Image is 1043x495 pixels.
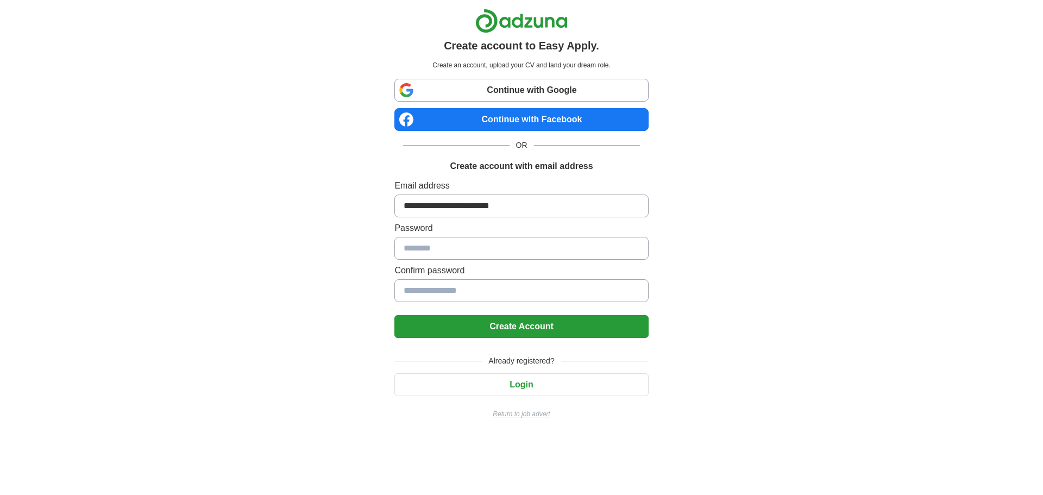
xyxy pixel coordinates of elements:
[394,79,648,102] a: Continue with Google
[394,108,648,131] a: Continue with Facebook
[394,409,648,419] a: Return to job advert
[394,373,648,396] button: Login
[482,355,561,367] span: Already registered?
[450,160,593,173] h1: Create account with email address
[394,222,648,235] label: Password
[444,37,599,54] h1: Create account to Easy Apply.
[394,315,648,338] button: Create Account
[394,179,648,192] label: Email address
[510,140,534,151] span: OR
[475,9,568,33] img: Adzuna logo
[394,380,648,389] a: Login
[394,264,648,277] label: Confirm password
[397,60,646,70] p: Create an account, upload your CV and land your dream role.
